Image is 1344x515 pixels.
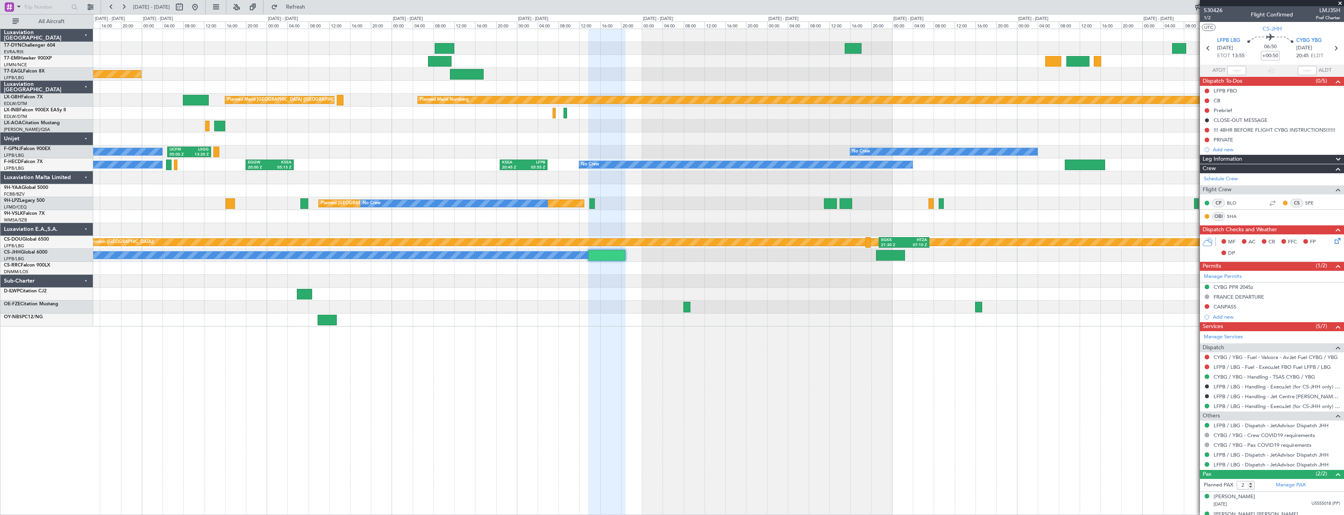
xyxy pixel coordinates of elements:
span: CR [1268,238,1275,246]
div: 21:30 Z [881,243,904,248]
div: 04:00 [163,22,183,29]
span: T7-EMI [4,56,19,61]
a: LFPB/LBG [4,243,24,249]
a: LFPB/LBG [4,152,24,158]
a: LFMN/NCE [4,62,27,68]
div: Planned Maint London ([GEOGRAPHIC_DATA]) [60,236,154,248]
span: ETOT [1217,52,1230,60]
div: Planned [GEOGRAPHIC_DATA] ([GEOGRAPHIC_DATA]) [321,198,432,209]
div: 12:00 [579,22,600,29]
div: 16:00 [475,22,496,29]
span: (0/5) [1316,77,1327,85]
div: [PERSON_NAME] [1214,493,1255,501]
a: T7-DYNChallenger 604 [4,43,55,48]
div: 05:00 Z [170,152,189,158]
span: T7-DYN [4,43,22,48]
a: F-HECDFalcon 7X [4,160,43,164]
a: OE-FZECitation Mustang [4,302,58,306]
div: KSEA [502,160,524,165]
div: 04:00 [1038,22,1059,29]
a: LFPB/LBG [4,75,24,81]
div: 04:00 [287,22,308,29]
div: KSEA [270,160,292,165]
div: 08:00 [183,22,204,29]
div: Flight Confirmed [1251,11,1293,19]
a: LFPB/LBG [4,256,24,262]
span: CS-DOU [4,237,22,242]
div: 04:00 [788,22,809,29]
div: 20:00 [371,22,392,29]
a: EDLW/DTM [4,114,27,120]
span: 06:50 [1264,43,1277,51]
span: MF [1228,238,1236,246]
div: 00:00 [892,22,913,29]
span: OE-FZE [4,302,20,306]
div: 12:00 [705,22,725,29]
div: 20:00 [246,22,267,29]
a: F-GPNJFalcon 900EX [4,147,51,151]
div: 12:00 [454,22,475,29]
span: [DATE] [1296,44,1312,52]
a: EVRA/RIX [4,49,23,55]
span: [DATE] [1214,501,1227,507]
div: 20:45 Z [502,165,524,170]
div: [DATE] - [DATE] [643,16,673,22]
div: 05:55 Z [524,165,545,170]
a: CS-DOUGlobal 6500 [4,237,49,242]
div: 08:00 [1059,22,1080,29]
a: T7-EAGLFalcon 8X [4,69,45,74]
span: 13:55 [1232,52,1245,60]
span: (1/2) [1316,261,1327,270]
div: 08:00 [434,22,454,29]
div: 20:00 [121,22,142,29]
div: CP [1212,199,1225,207]
div: 12:00 [955,22,975,29]
div: 20:00 Z [248,165,270,170]
div: Add new [1213,146,1340,153]
span: LFPB LBG [1217,37,1240,45]
div: CYBG PPR 2045z [1214,284,1253,290]
div: 04:00 [913,22,934,29]
div: 16:00 [975,22,996,29]
span: ATOT [1212,67,1225,74]
div: 20:00 [996,22,1017,29]
span: Flight Crew [1203,185,1232,194]
div: [DATE] - [DATE] [893,16,923,22]
div: 00:00 [642,22,663,29]
span: FP [1310,238,1316,246]
div: EGGW [248,160,270,165]
button: All Aircraft [9,15,85,28]
span: Others [1203,412,1220,421]
div: [DATE] - [DATE] [95,16,125,22]
div: Planned Maint [GEOGRAPHIC_DATA] ([GEOGRAPHIC_DATA]) [227,94,350,106]
input: Trip Number [24,1,69,13]
a: LFMD/CEQ [4,204,27,210]
div: 08:00 [934,22,954,29]
a: LFPB/LBG [4,165,24,171]
a: SHA [1227,213,1245,220]
span: DP [1228,250,1235,257]
div: HTZA [904,238,927,243]
div: 20:00 [1121,22,1142,29]
span: [DATE] [1217,44,1233,52]
a: Manage PAX [1276,481,1306,489]
div: No Crew [581,159,599,170]
div: 20:00 [621,22,642,29]
div: No Crew [363,198,381,209]
span: Dispatch [1203,343,1224,352]
div: CB [1214,97,1220,104]
div: 00:00 [517,22,538,29]
span: Refresh [279,4,312,10]
div: [DATE] - [DATE] [393,16,423,22]
div: Prebrief [1214,107,1232,114]
div: 08:00 [1184,22,1205,29]
span: F-GPNJ [4,147,21,151]
span: 1/2 [1204,15,1223,21]
div: 12:00 [204,22,225,29]
button: UTC [1202,24,1216,31]
span: All Aircraft [20,19,83,24]
div: 20:00 [746,22,767,29]
div: 12:00 [329,22,350,29]
span: 9H-YAA [4,185,22,190]
div: [DATE] - [DATE] [1018,16,1048,22]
